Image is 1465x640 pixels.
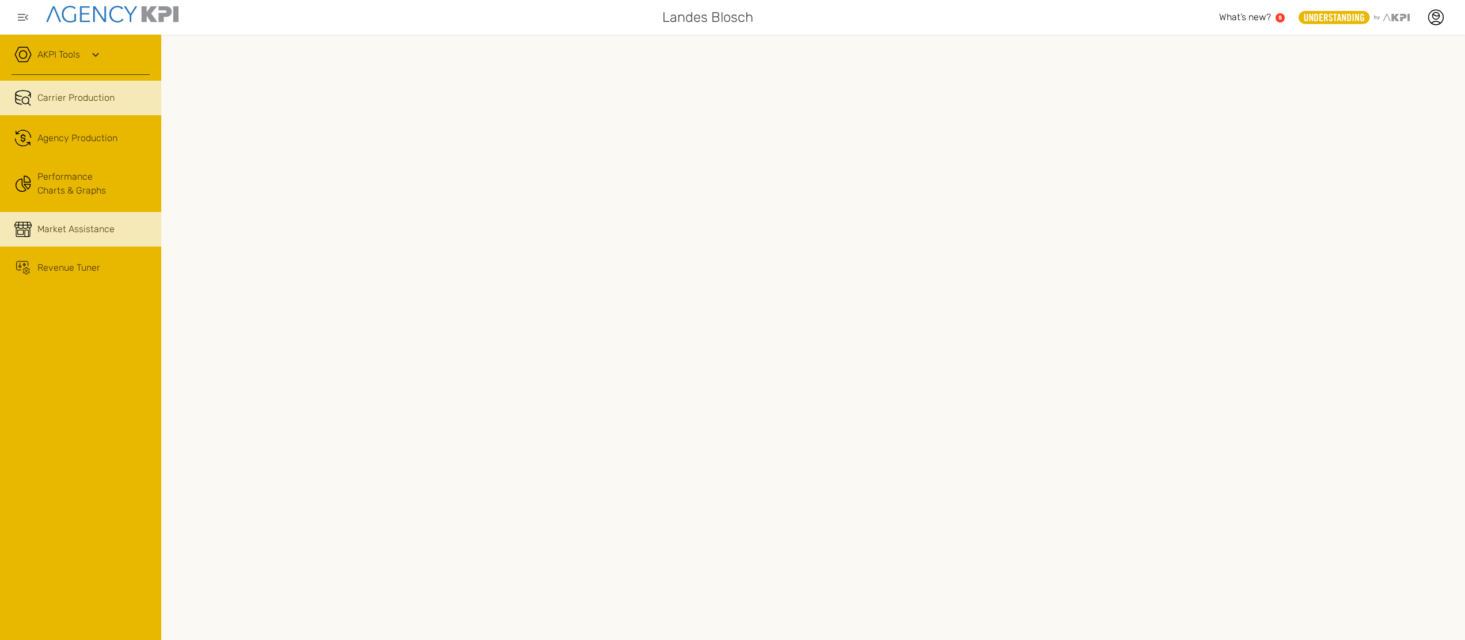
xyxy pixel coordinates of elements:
[1219,12,1271,22] span: What’s new?
[37,48,80,62] a: AKPI Tools
[37,91,115,105] span: Carrier Production
[37,261,100,275] span: Revenue Tuner
[1276,13,1285,22] a: 5
[1278,14,1282,21] text: 5
[46,6,179,22] img: agencykpi-logo-550x69-2d9e3fa8.png
[37,131,117,145] span: Agency Production
[662,7,753,28] span: Landes Blosch
[37,222,115,236] span: Market Assistance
